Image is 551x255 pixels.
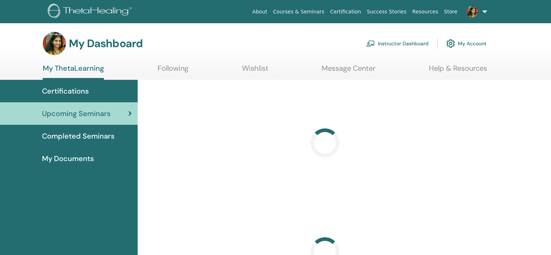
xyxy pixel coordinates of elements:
a: Certification [327,5,364,18]
img: logo.png [48,4,134,20]
a: My ThetaLearning [43,64,104,80]
span: Certifications [42,86,89,96]
a: My Account [446,36,487,52]
a: Courses & Seminars [270,5,327,18]
a: Store [441,5,460,18]
span: Upcoming Seminars [42,108,110,119]
a: Resources [409,5,441,18]
a: Following [158,64,188,78]
span: Completed Seminars [42,131,114,141]
a: About [249,5,270,18]
a: Success Stories [364,5,409,18]
h3: My Dashboard [69,37,143,50]
a: Instructor Dashboard [366,36,429,52]
img: chalkboard-teacher.svg [366,40,375,47]
img: default.jpg [466,6,478,17]
span: My Documents [42,153,94,164]
a: Help & Resources [429,64,487,78]
a: Message Center [322,64,375,78]
img: cog.svg [446,37,455,50]
img: default.jpg [43,32,66,55]
a: Wishlist [242,64,268,78]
